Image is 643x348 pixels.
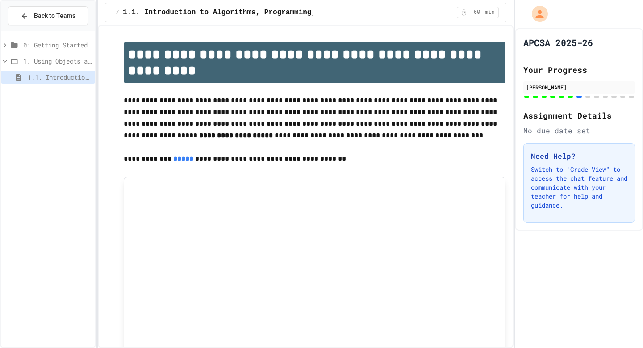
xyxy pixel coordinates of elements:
[8,6,88,25] button: Back to Teams
[523,109,635,122] h2: Assignment Details
[531,151,627,161] h3: Need Help?
[23,40,92,50] span: 0: Getting Started
[116,9,119,16] span: /
[569,273,634,311] iframe: chat widget
[28,72,92,82] span: 1.1. Introduction to Algorithms, Programming, and Compilers
[526,83,632,91] div: [PERSON_NAME]
[34,11,75,21] span: Back to Teams
[531,165,627,210] p: Switch to "Grade View" to access the chat feature and communicate with your teacher for help and ...
[522,4,550,24] div: My Account
[470,9,484,16] span: 60
[523,64,635,76] h2: Your Progress
[523,125,635,136] div: No due date set
[123,7,376,18] span: 1.1. Introduction to Algorithms, Programming, and Compilers
[605,312,634,339] iframe: chat widget
[485,9,495,16] span: min
[523,36,593,49] h1: APCSA 2025-26
[23,56,92,66] span: 1. Using Objects and Methods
